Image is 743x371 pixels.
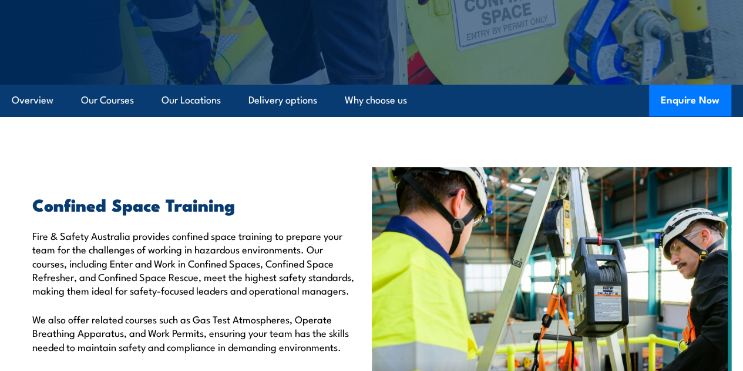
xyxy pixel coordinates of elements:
button: Enquire Now [649,85,731,116]
a: Overview [12,85,53,116]
p: We also offer related courses such as Gas Test Atmospheres, Operate Breathing Apparatus, and Work... [32,312,354,353]
a: Delivery options [248,85,317,116]
h2: Confined Space Training [32,196,354,212]
a: Our Courses [81,85,134,116]
p: Fire & Safety Australia provides confined space training to prepare your team for the challenges ... [32,229,354,298]
a: Why choose us [345,85,407,116]
a: Our Locations [162,85,221,116]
